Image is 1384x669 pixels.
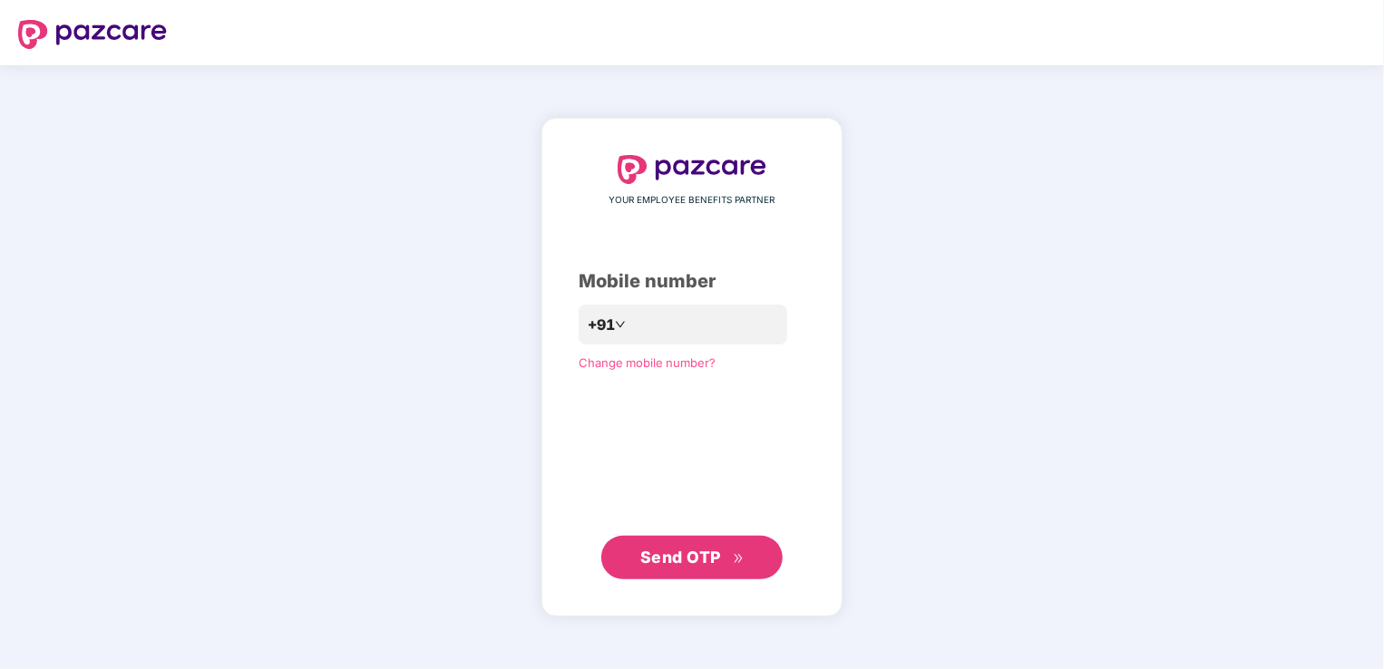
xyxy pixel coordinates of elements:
[579,267,805,296] div: Mobile number
[615,319,626,330] span: down
[733,553,745,565] span: double-right
[588,314,615,336] span: +91
[601,536,783,579] button: Send OTPdouble-right
[618,155,766,184] img: logo
[640,548,721,567] span: Send OTP
[579,355,716,370] a: Change mobile number?
[609,193,775,208] span: YOUR EMPLOYEE BENEFITS PARTNER
[18,20,167,49] img: logo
